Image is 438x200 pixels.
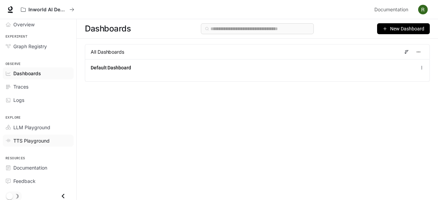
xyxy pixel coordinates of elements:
span: TTS Playground [13,137,50,144]
span: All Dashboards [91,49,124,55]
span: Dark mode toggle [6,192,13,200]
a: Logs [3,94,74,106]
button: User avatar [416,3,430,16]
a: Overview [3,18,74,30]
span: LLM Playground [13,124,50,131]
span: Overview [13,21,35,28]
button: New Dashboard [377,23,430,34]
a: LLM Playground [3,121,74,133]
span: Logs [13,96,24,104]
a: Traces [3,81,74,93]
a: Default Dashboard [91,64,131,71]
span: Dashboards [13,70,41,77]
a: Documentation [372,3,413,16]
span: Traces [13,83,28,90]
a: Documentation [3,162,74,174]
span: Documentation [374,5,408,14]
p: Inworld AI Demos [28,7,67,13]
span: Graph Registry [13,43,47,50]
a: Feedback [3,175,74,187]
span: Feedback [13,177,36,185]
img: User avatar [418,5,428,14]
span: Dashboards [85,22,131,36]
span: Documentation [13,164,47,171]
span: New Dashboard [390,25,424,32]
button: All workspaces [18,3,77,16]
a: TTS Playground [3,135,74,147]
a: Graph Registry [3,40,74,52]
a: Dashboards [3,67,74,79]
